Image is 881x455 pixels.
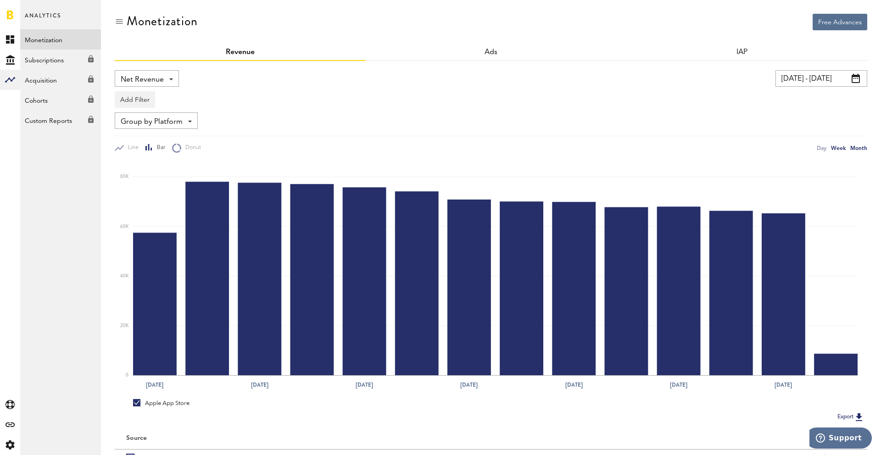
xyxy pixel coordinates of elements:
button: Export [835,411,867,423]
span: Line [124,144,139,152]
text: [DATE] [670,381,687,389]
text: 20K [120,323,129,328]
div: Monetization [127,14,198,28]
a: IAP [736,49,747,56]
text: [DATE] [775,381,792,389]
text: [DATE] [460,381,478,389]
button: Add Filter [115,91,155,108]
a: Acquisition [20,70,101,90]
text: [DATE] [565,381,583,389]
div: Month [850,143,867,153]
div: Day [817,143,826,153]
div: Period total [502,434,856,442]
div: Week [831,143,846,153]
a: Cohorts [20,90,101,110]
text: [DATE] [251,381,268,389]
span: Ads [485,49,497,56]
span: Bar [153,144,165,152]
text: [DATE] [356,381,373,389]
a: Custom Reports [20,110,101,130]
img: Export [853,411,864,422]
div: Apple App Store [133,399,190,407]
span: Donut [181,144,201,152]
div: Source [126,434,147,442]
text: 80K [120,175,129,179]
text: [DATE] [146,381,163,389]
span: Net Revenue [121,72,164,88]
text: 0 [126,373,128,377]
span: Analytics [25,10,61,29]
a: Monetization [20,29,101,50]
iframe: Opens a widget where you can find more information [809,427,872,450]
text: 40K [120,274,129,278]
text: 60K [120,224,129,229]
button: Free Advances [813,14,867,30]
a: Revenue [226,49,255,56]
span: Group by Platform [121,114,183,130]
a: Subscriptions [20,50,101,70]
